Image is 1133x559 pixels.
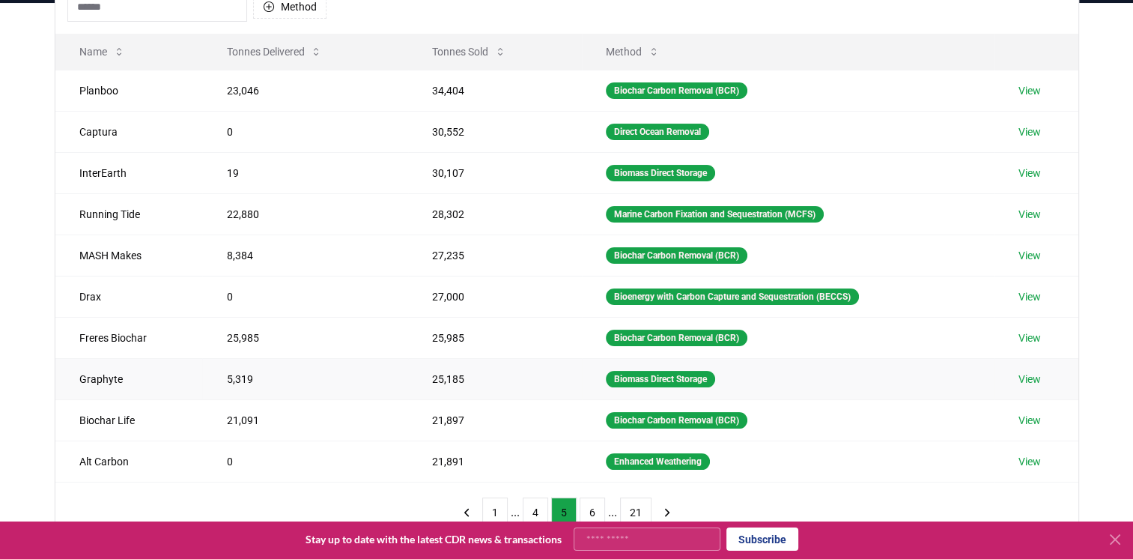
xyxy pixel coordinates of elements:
[202,70,407,111] td: 23,046
[55,441,203,482] td: Alt Carbon
[408,111,583,152] td: 30,552
[202,111,407,152] td: 0
[214,37,334,67] button: Tonnes Delivered
[202,441,407,482] td: 0
[551,498,577,528] button: 5
[55,399,203,441] td: Biochar Life
[420,37,518,67] button: Tonnes Sold
[1018,330,1041,345] a: View
[55,193,203,235] td: Running Tide
[454,498,479,528] button: previous page
[1018,207,1041,222] a: View
[1018,454,1041,469] a: View
[608,504,617,522] li: ...
[408,358,583,399] td: 25,185
[606,330,747,346] div: Biochar Carbon Removal (BCR)
[55,152,203,193] td: InterEarth
[408,235,583,276] td: 27,235
[606,247,747,264] div: Biochar Carbon Removal (BCR)
[523,498,548,528] button: 4
[606,371,715,387] div: Biomass Direct Storage
[1018,413,1041,428] a: View
[606,165,715,181] div: Biomass Direct Storage
[55,358,203,399] td: Graphyte
[606,206,824,223] div: Marine Carbon Fixation and Sequestration (MCFS)
[55,276,203,317] td: Drax
[654,498,680,528] button: next page
[408,276,583,317] td: 27,000
[1018,124,1041,139] a: View
[67,37,137,67] button: Name
[1018,248,1041,263] a: View
[620,498,651,528] button: 21
[408,399,583,441] td: 21,897
[202,193,407,235] td: 22,880
[482,498,508,528] button: 1
[606,288,859,305] div: Bioenergy with Carbon Capture and Sequestration (BECCS)
[202,399,407,441] td: 21,091
[580,498,605,528] button: 6
[202,358,407,399] td: 5,319
[511,504,520,522] li: ...
[594,37,672,67] button: Method
[1018,372,1041,387] a: View
[606,412,747,429] div: Biochar Carbon Removal (BCR)
[202,276,407,317] td: 0
[606,453,710,470] div: Enhanced Weathering
[55,235,203,276] td: MASH Makes
[202,152,407,193] td: 19
[408,317,583,358] td: 25,985
[55,317,203,358] td: Freres Biochar
[55,111,203,152] td: Captura
[606,82,747,99] div: Biochar Carbon Removal (BCR)
[606,124,709,140] div: Direct Ocean Removal
[1018,83,1041,98] a: View
[202,235,407,276] td: 8,384
[1018,166,1041,181] a: View
[408,152,583,193] td: 30,107
[408,70,583,111] td: 34,404
[408,441,583,482] td: 21,891
[408,193,583,235] td: 28,302
[1018,289,1041,304] a: View
[202,317,407,358] td: 25,985
[55,70,203,111] td: Planboo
